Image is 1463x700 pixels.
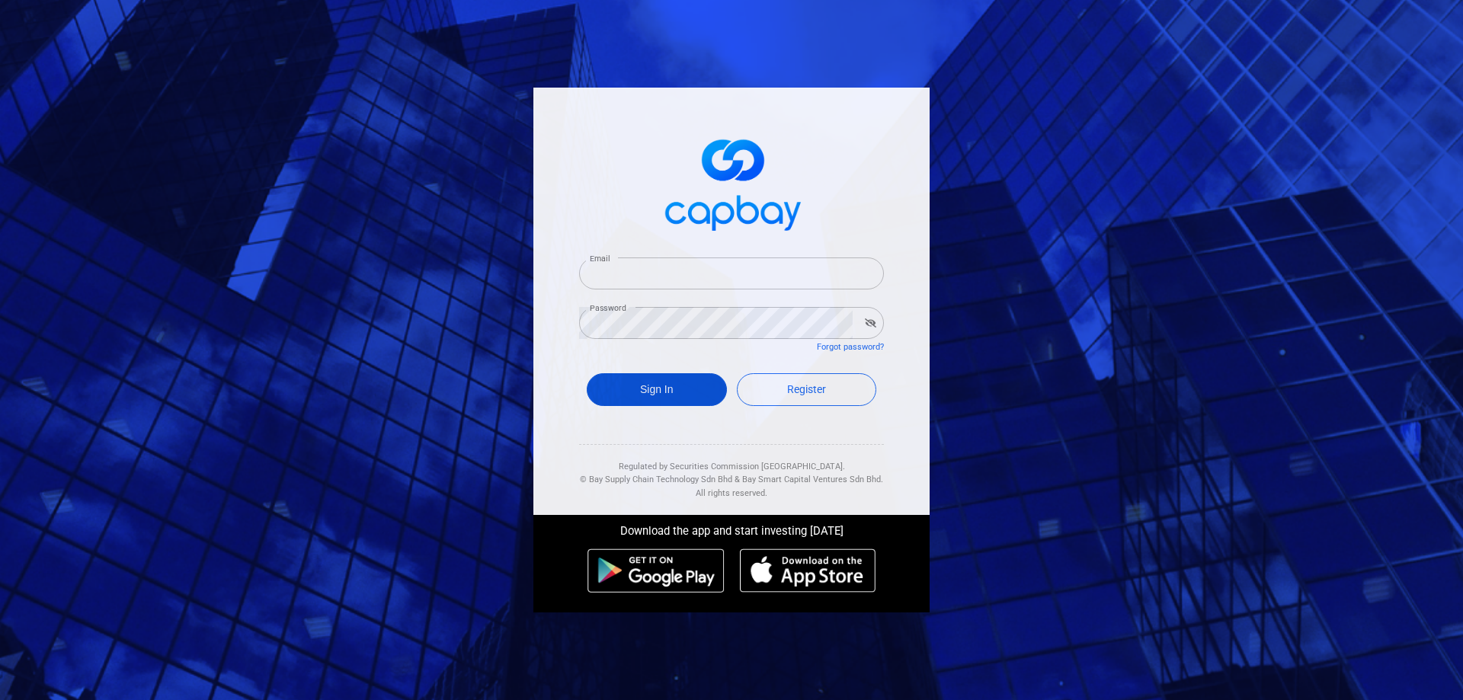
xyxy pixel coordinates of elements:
img: android [587,548,725,593]
button: Sign In [587,373,727,406]
div: Regulated by Securities Commission [GEOGRAPHIC_DATA]. & All rights reserved. [579,445,884,500]
a: Forgot password? [817,342,884,352]
a: Register [737,373,877,406]
label: Email [590,253,610,264]
span: Bay Smart Capital Ventures Sdn Bhd. [742,475,883,484]
span: Register [787,383,826,395]
label: Password [590,302,626,314]
span: © Bay Supply Chain Technology Sdn Bhd [580,475,732,484]
img: logo [655,126,808,239]
img: ios [740,548,876,593]
div: Download the app and start investing [DATE] [522,515,941,541]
